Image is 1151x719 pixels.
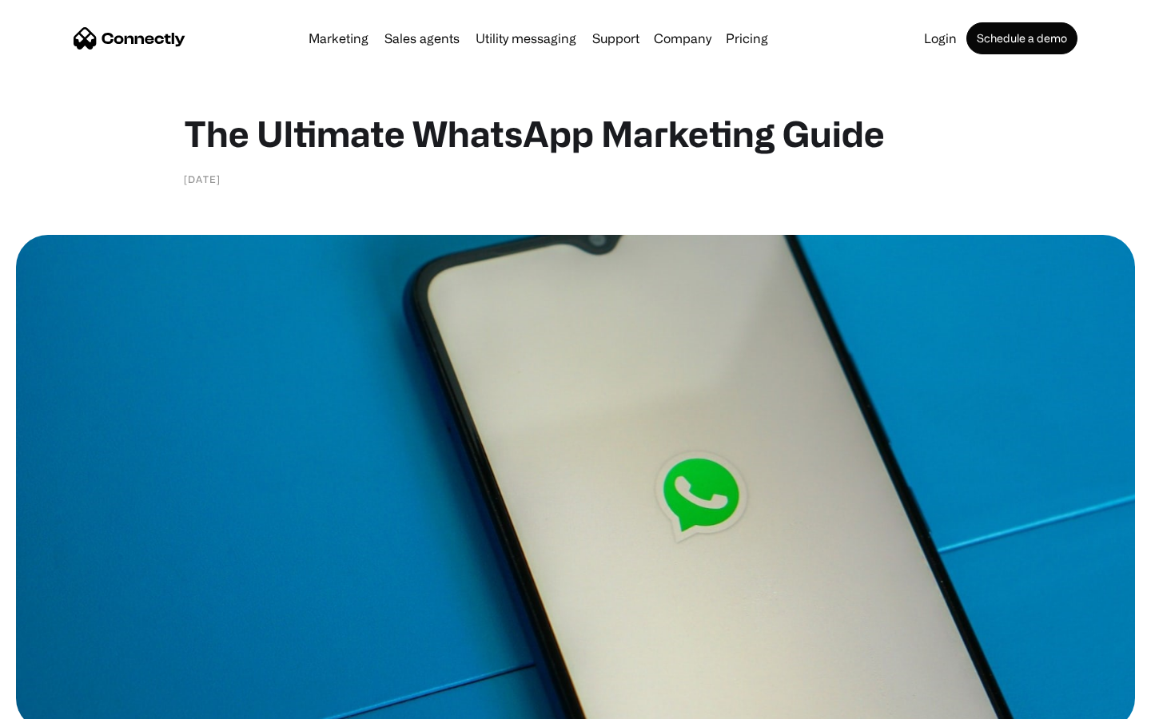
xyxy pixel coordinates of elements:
[649,27,716,50] div: Company
[586,32,646,45] a: Support
[719,32,775,45] a: Pricing
[654,27,711,50] div: Company
[918,32,963,45] a: Login
[16,691,96,713] aside: Language selected: English
[966,22,1077,54] a: Schedule a demo
[74,26,185,50] a: home
[32,691,96,713] ul: Language list
[378,32,466,45] a: Sales agents
[302,32,375,45] a: Marketing
[469,32,583,45] a: Utility messaging
[184,171,221,187] div: [DATE]
[184,112,967,155] h1: The Ultimate WhatsApp Marketing Guide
